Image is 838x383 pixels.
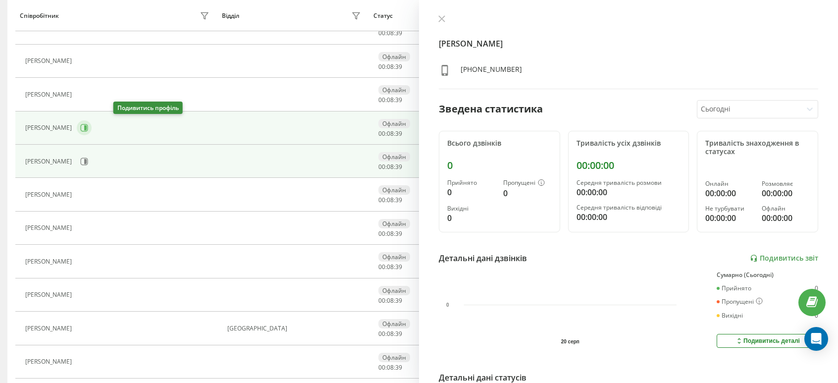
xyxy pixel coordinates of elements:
div: : : [378,130,402,137]
div: Зведена статистика [439,102,543,116]
a: Подивитись звіт [750,254,818,263]
div: 00:00:00 [762,212,810,224]
span: 00 [378,29,385,37]
span: 39 [395,96,402,104]
text: 0 [446,302,449,308]
div: : : [378,364,402,371]
div: Офлайн [378,219,410,228]
div: Офлайн [378,85,410,95]
div: 00:00:00 [576,186,681,198]
div: Open Intercom Messenger [804,327,828,351]
div: Офлайн [378,185,410,195]
span: 00 [378,129,385,138]
div: Пропущені [717,298,763,306]
span: 39 [395,229,402,238]
span: 39 [395,296,402,305]
div: [PERSON_NAME] [25,191,74,198]
div: [PERSON_NAME] [25,57,74,64]
span: 00 [378,229,385,238]
div: Вихідні [717,312,743,319]
div: : : [378,330,402,337]
div: : : [378,30,402,37]
div: Офлайн [378,353,410,362]
div: Офлайн [378,52,410,61]
div: Офлайн [378,152,410,162]
div: Тривалість усіх дзвінків [576,139,681,148]
div: Відділ [222,12,239,19]
div: Середня тривалість розмови [576,179,681,186]
span: 08 [387,62,394,71]
div: [PHONE_NUMBER] [461,64,522,79]
div: Всього дзвінків [447,139,552,148]
div: 0 [815,312,818,319]
div: Не турбувати [705,205,753,212]
div: [PERSON_NAME] [25,358,74,365]
div: : : [378,164,402,170]
span: 39 [395,363,402,372]
span: 00 [378,329,385,338]
div: Статус [373,12,393,19]
div: 0 [503,187,551,199]
span: 08 [387,129,394,138]
div: 0 [447,212,495,224]
div: Подивитись профіль [113,102,183,114]
span: 08 [387,329,394,338]
span: 00 [378,296,385,305]
div: Подивитись деталі [735,337,800,345]
div: [PERSON_NAME] [25,291,74,298]
span: 00 [378,363,385,372]
div: Тривалість знаходження в статусах [705,139,810,156]
div: : : [378,63,402,70]
span: 00 [378,196,385,204]
div: [PERSON_NAME] [25,91,74,98]
span: 39 [395,129,402,138]
div: 00:00:00 [576,211,681,223]
div: : : [378,230,402,237]
div: Онлайн [705,180,753,187]
div: Офлайн [378,119,410,128]
span: 39 [395,329,402,338]
div: Співробітник [20,12,59,19]
div: 00:00:00 [762,187,810,199]
div: [PERSON_NAME] [25,24,74,31]
button: Подивитись деталі [717,334,818,348]
span: 39 [395,196,402,204]
div: Офлайн [762,205,810,212]
span: 08 [387,296,394,305]
span: 39 [395,263,402,271]
div: [GEOGRAPHIC_DATA] [227,325,364,332]
span: 08 [387,96,394,104]
span: 08 [387,163,394,171]
div: Прийнято [717,285,751,292]
div: 00:00:00 [705,212,753,224]
div: Вихідні [447,205,495,212]
div: Розмовляє [762,180,810,187]
span: 08 [387,229,394,238]
span: 00 [378,96,385,104]
span: 08 [387,363,394,372]
span: 00 [378,263,385,271]
span: 00 [378,62,385,71]
div: Сумарно (Сьогодні) [717,272,818,278]
div: Середня тривалість відповіді [576,204,681,211]
span: 08 [387,29,394,37]
div: : : [378,197,402,204]
div: Пропущені [503,179,551,187]
span: 39 [395,62,402,71]
div: : : [378,297,402,304]
span: 39 [395,29,402,37]
div: Офлайн [378,319,410,328]
div: Прийнято [447,179,495,186]
span: 00 [378,163,385,171]
span: 08 [387,263,394,271]
div: 0 [447,160,552,171]
div: Детальні дані дзвінків [439,252,527,264]
div: 00:00:00 [705,187,753,199]
div: : : [378,264,402,271]
div: [PERSON_NAME] [25,158,74,165]
span: 08 [387,196,394,204]
div: [PERSON_NAME] [25,224,74,231]
div: 0 [447,186,495,198]
div: [PERSON_NAME] [25,124,74,131]
div: Офлайн [378,286,410,295]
